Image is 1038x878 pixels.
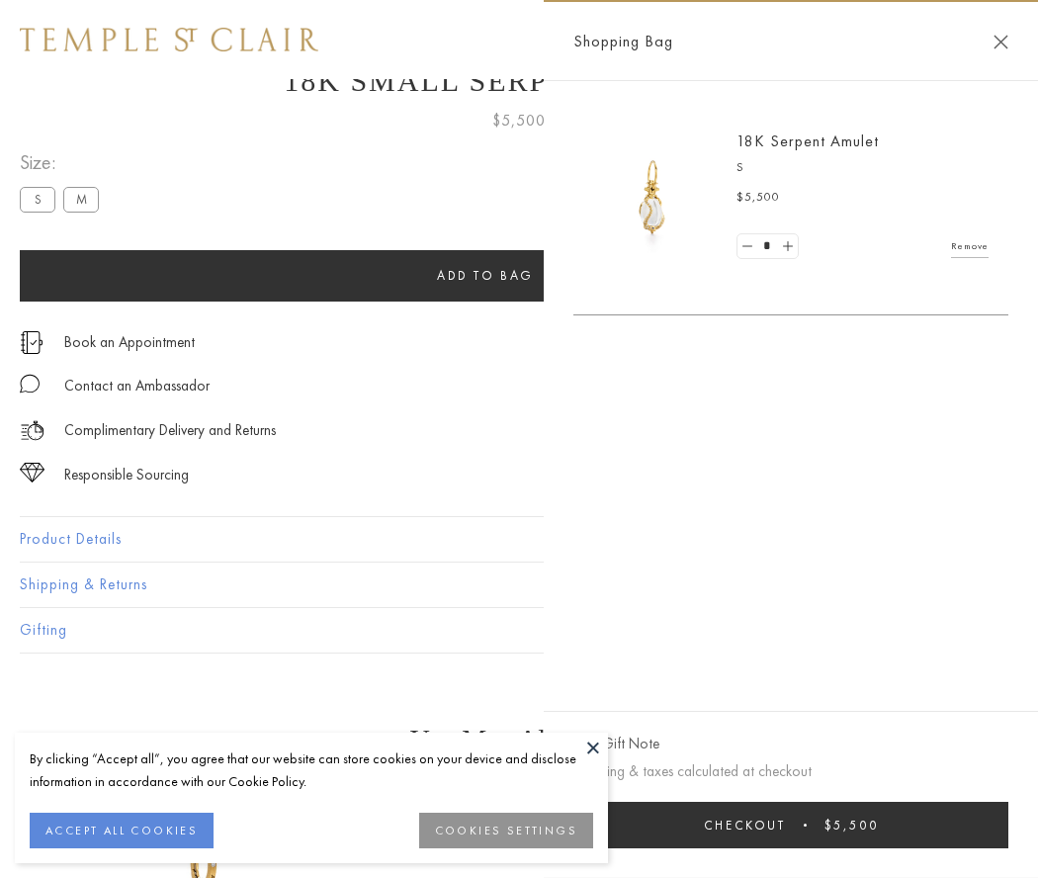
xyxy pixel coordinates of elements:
div: Contact an Ambassador [64,374,210,398]
a: 18K Serpent Amulet [736,131,879,151]
p: S [736,158,989,178]
a: Set quantity to 0 [737,234,757,259]
a: Book an Appointment [64,331,195,353]
button: ACCEPT ALL COOKIES [30,813,214,848]
span: $5,500 [492,108,546,133]
img: icon_sourcing.svg [20,463,44,483]
button: Product Details [20,517,1018,562]
span: $5,500 [824,817,879,834]
button: Add to bag [20,250,951,302]
a: Set quantity to 2 [777,234,797,259]
button: Checkout $5,500 [573,802,1008,848]
p: Shipping & taxes calculated at checkout [573,759,1008,784]
div: Responsible Sourcing [64,463,189,487]
button: Add Gift Note [573,732,659,756]
button: Gifting [20,608,1018,653]
span: Size: [20,146,107,179]
label: M [63,187,99,212]
img: MessageIcon-01_2.svg [20,374,40,394]
label: S [20,187,55,212]
p: Complimentary Delivery and Returns [64,418,276,443]
span: Add to bag [437,267,534,284]
span: Checkout [704,817,786,834]
img: icon_appointment.svg [20,331,43,354]
button: Close Shopping Bag [994,35,1008,49]
h1: 18K Small Serpent Amulet [20,64,1018,98]
button: Shipping & Returns [20,563,1018,607]
img: P51836-E11SERPPV [593,138,712,257]
span: Shopping Bag [573,29,673,54]
button: COOKIES SETTINGS [419,813,593,848]
h3: You May Also Like [49,724,989,755]
span: $5,500 [736,188,780,208]
img: icon_delivery.svg [20,418,44,443]
a: Remove [951,235,989,257]
img: Temple St. Clair [20,28,318,51]
div: By clicking “Accept all”, you agree that our website can store cookies on your device and disclos... [30,747,593,793]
